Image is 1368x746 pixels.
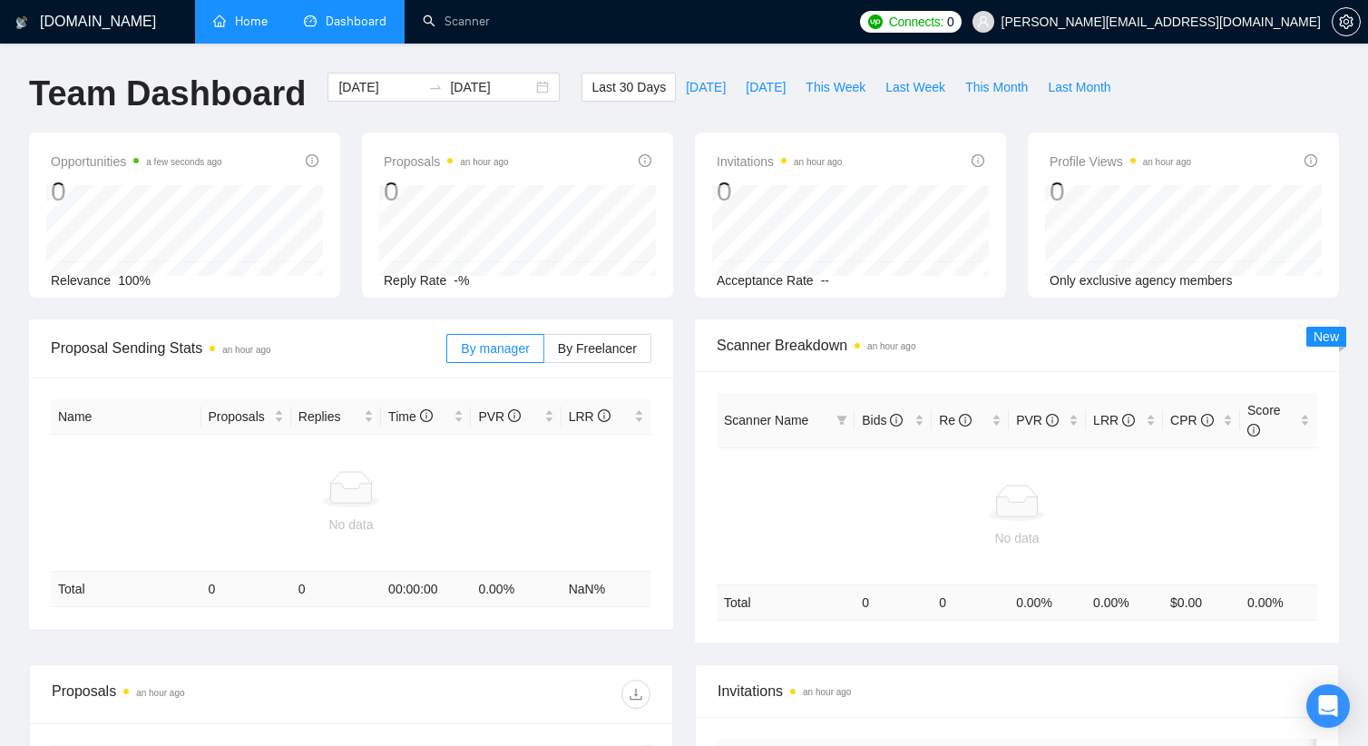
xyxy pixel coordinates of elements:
[201,572,291,607] td: 0
[460,157,508,167] time: an hour ago
[146,157,221,167] time: a few seconds ago
[209,407,270,427] span: Proposals
[420,409,433,422] span: info-circle
[51,337,446,359] span: Proposal Sending Stats
[326,14,386,29] span: Dashboard
[29,73,306,115] h1: Team Dashboard
[1332,15,1361,29] a: setting
[562,572,651,607] td: NaN %
[1170,413,1213,427] span: CPR
[686,77,726,97] span: [DATE]
[1046,414,1059,427] span: info-circle
[959,414,972,427] span: info-circle
[885,77,945,97] span: Last Week
[428,80,443,94] span: swap-right
[867,341,915,351] time: an hour ago
[428,80,443,94] span: to
[868,15,883,29] img: upwork-logo.png
[51,174,222,209] div: 0
[1240,584,1317,620] td: 0.00 %
[1163,584,1240,620] td: $ 0.00
[381,572,471,607] td: 00:00:00
[51,273,111,288] span: Relevance
[932,584,1009,620] td: 0
[1009,584,1086,620] td: 0.00 %
[58,515,644,535] div: No data
[875,73,955,102] button: Last Week
[1304,154,1317,167] span: info-circle
[213,14,268,29] a: homeHome
[724,528,1310,548] div: No data
[384,151,509,172] span: Proposals
[855,584,932,620] td: 0
[862,413,903,427] span: Bids
[1122,414,1135,427] span: info-circle
[1332,7,1361,36] button: setting
[1143,157,1191,167] time: an hour ago
[1093,413,1135,427] span: LRR
[454,273,469,288] span: -%
[569,409,611,424] span: LRR
[890,414,903,427] span: info-circle
[836,415,847,426] span: filter
[1086,584,1163,620] td: 0.00 %
[51,151,222,172] span: Opportunities
[51,399,201,435] th: Name
[972,154,984,167] span: info-circle
[591,77,666,97] span: Last 30 Days
[1050,273,1233,288] span: Only exclusive agency members
[15,8,28,37] img: logo
[1247,424,1260,437] span: info-circle
[947,12,954,32] span: 0
[558,341,637,356] span: By Freelancer
[1201,414,1214,427] span: info-circle
[977,15,990,28] span: user
[222,345,270,355] time: an hour ago
[717,334,1317,357] span: Scanner Breakdown
[461,341,529,356] span: By manager
[746,77,786,97] span: [DATE]
[423,14,490,29] a: searchScanner
[298,407,360,427] span: Replies
[939,413,972,427] span: Re
[803,687,851,697] time: an hour ago
[118,273,151,288] span: 100%
[384,273,446,288] span: Reply Rate
[136,688,184,698] time: an hour ago
[639,154,651,167] span: info-circle
[724,413,808,427] span: Scanner Name
[581,73,676,102] button: Last 30 Days
[621,680,650,709] button: download
[794,157,842,167] time: an hour ago
[201,399,291,435] th: Proposals
[676,73,736,102] button: [DATE]
[736,73,796,102] button: [DATE]
[889,12,943,32] span: Connects:
[508,409,521,422] span: info-circle
[450,77,533,97] input: End date
[52,680,351,709] div: Proposals
[291,572,381,607] td: 0
[833,407,851,434] span: filter
[1050,151,1191,172] span: Profile Views
[1038,73,1120,102] button: Last Month
[598,409,611,422] span: info-circle
[304,15,317,27] span: dashboard
[471,572,561,607] td: 0.00 %
[965,77,1028,97] span: This Month
[796,73,875,102] button: This Week
[1247,403,1281,437] span: Score
[1306,684,1350,728] div: Open Intercom Messenger
[1048,77,1110,97] span: Last Month
[717,151,842,172] span: Invitations
[1050,174,1191,209] div: 0
[806,77,865,97] span: This Week
[622,687,650,702] span: download
[1333,15,1360,29] span: setting
[306,154,318,167] span: info-circle
[1314,329,1339,344] span: New
[718,680,1316,702] span: Invitations
[291,399,381,435] th: Replies
[717,273,814,288] span: Acceptance Rate
[955,73,1038,102] button: This Month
